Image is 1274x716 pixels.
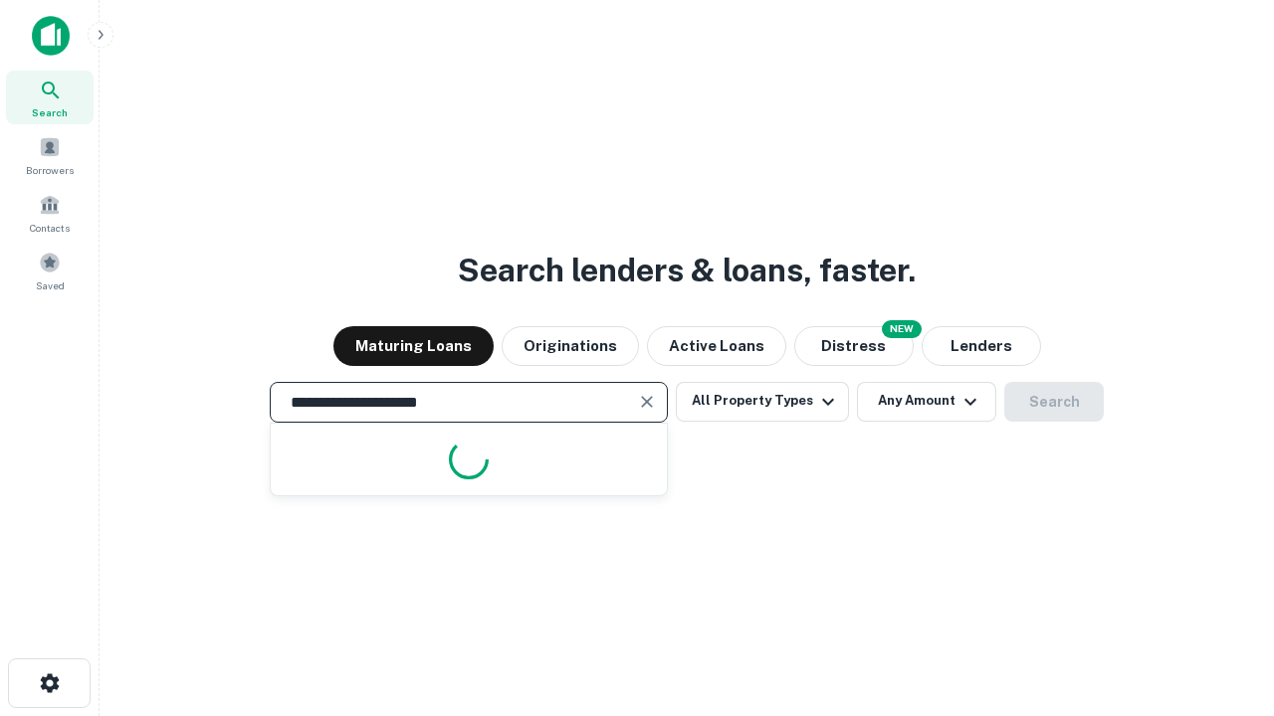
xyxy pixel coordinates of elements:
a: Saved [6,244,94,297]
div: NEW [882,320,922,338]
button: Active Loans [647,326,786,366]
span: Search [32,104,68,120]
span: Borrowers [26,162,74,178]
span: Saved [36,277,65,293]
h3: Search lenders & loans, faster. [458,247,916,294]
button: All Property Types [676,382,849,422]
iframe: Chat Widget [1174,557,1274,652]
button: Originations [502,326,639,366]
a: Contacts [6,186,94,240]
button: Lenders [922,326,1041,366]
img: capitalize-icon.png [32,16,70,56]
a: Borrowers [6,128,94,182]
button: Maturing Loans [333,326,494,366]
a: Search [6,71,94,124]
button: Any Amount [857,382,996,422]
button: Clear [633,388,661,416]
span: Contacts [30,220,70,236]
button: Search distressed loans with lien and other non-mortgage details. [794,326,914,366]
